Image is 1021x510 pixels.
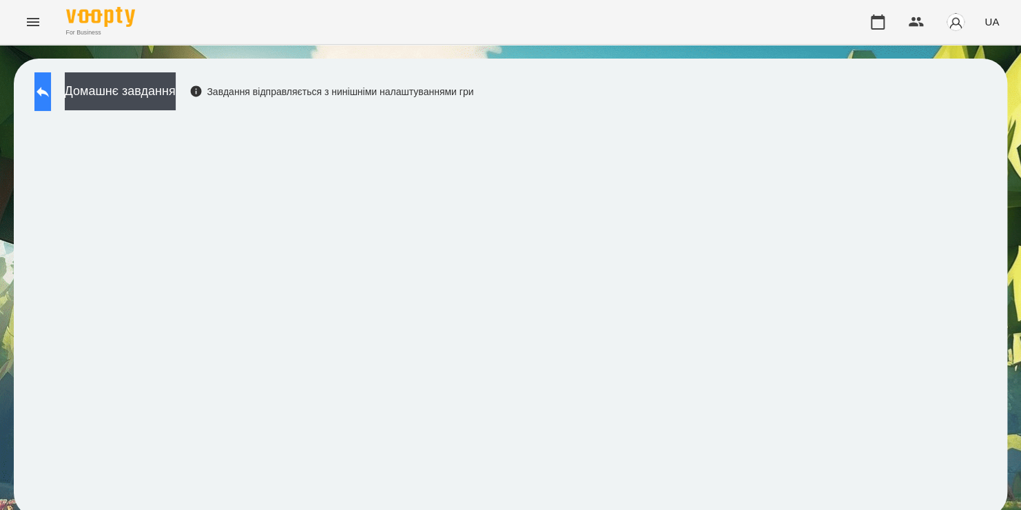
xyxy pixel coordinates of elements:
span: UA [984,14,999,29]
span: For Business [66,28,135,37]
button: Домашнє завдання [65,72,176,110]
div: Завдання відправляється з нинішніми налаштуваннями гри [189,85,474,99]
button: UA [979,9,1004,34]
img: avatar_s.png [946,12,965,32]
img: Voopty Logo [66,7,135,27]
button: Menu [17,6,50,39]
